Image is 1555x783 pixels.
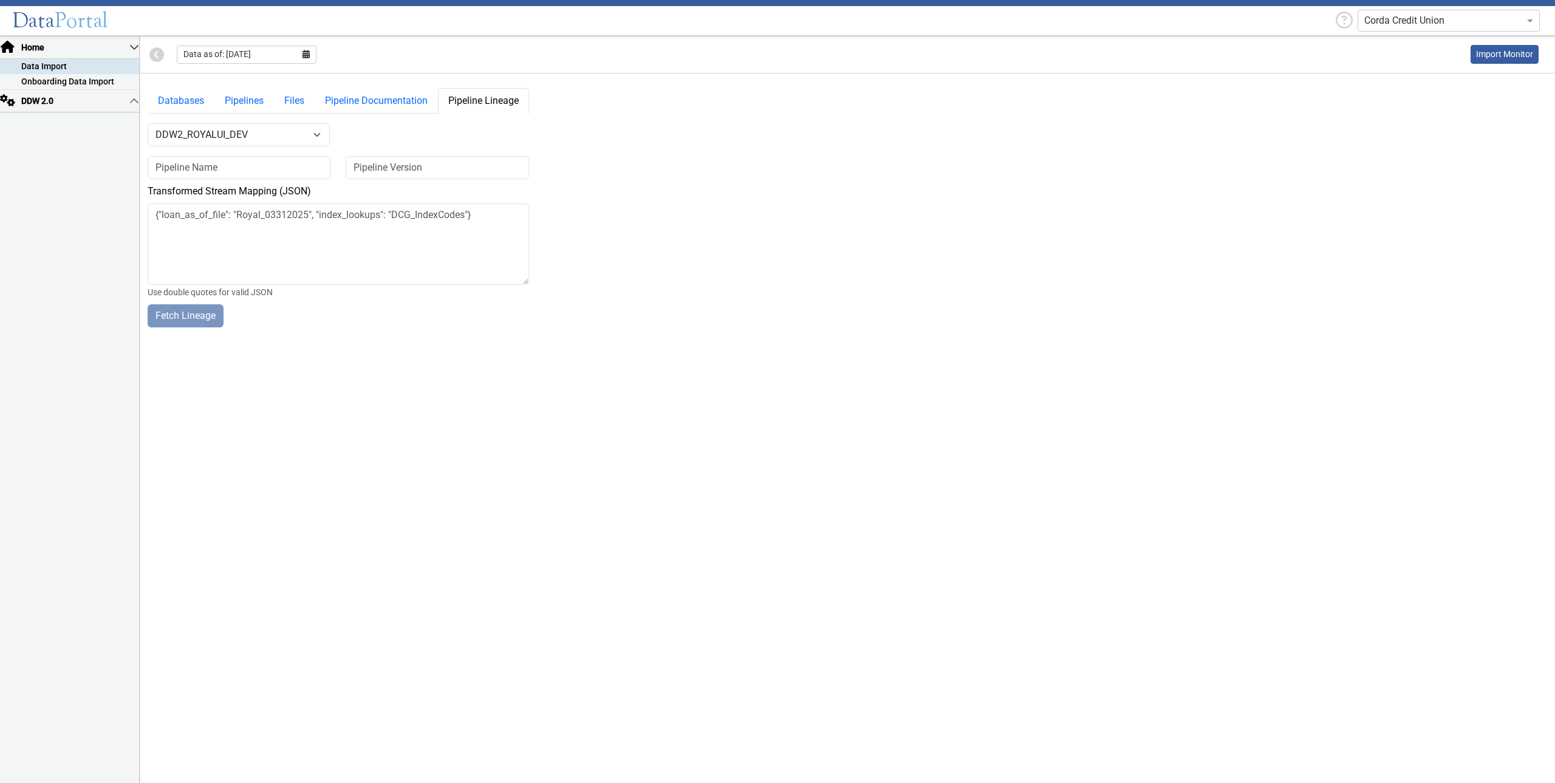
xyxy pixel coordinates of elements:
[55,7,108,33] span: Portal
[346,156,529,179] input: Pipeline Version
[274,88,315,114] a: Files
[148,184,311,199] label: Transformed Stream Mapping (JSON)
[20,41,129,54] span: Home
[20,95,129,108] span: DDW 2.0
[148,287,273,297] small: Use double quotes for valid JSON
[12,7,55,33] span: Data
[1358,10,1540,32] ng-select: Corda Credit Union
[183,48,251,61] span: Data as of: [DATE]
[148,156,331,179] input: Pipeline Name
[438,88,529,114] a: Pipeline Lineage
[1331,9,1358,33] div: Help
[1471,45,1539,64] a: This is available for Darling Employees only
[148,88,214,114] a: Databases
[214,88,274,114] a: Pipelines
[315,88,438,114] a: Pipeline Documentation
